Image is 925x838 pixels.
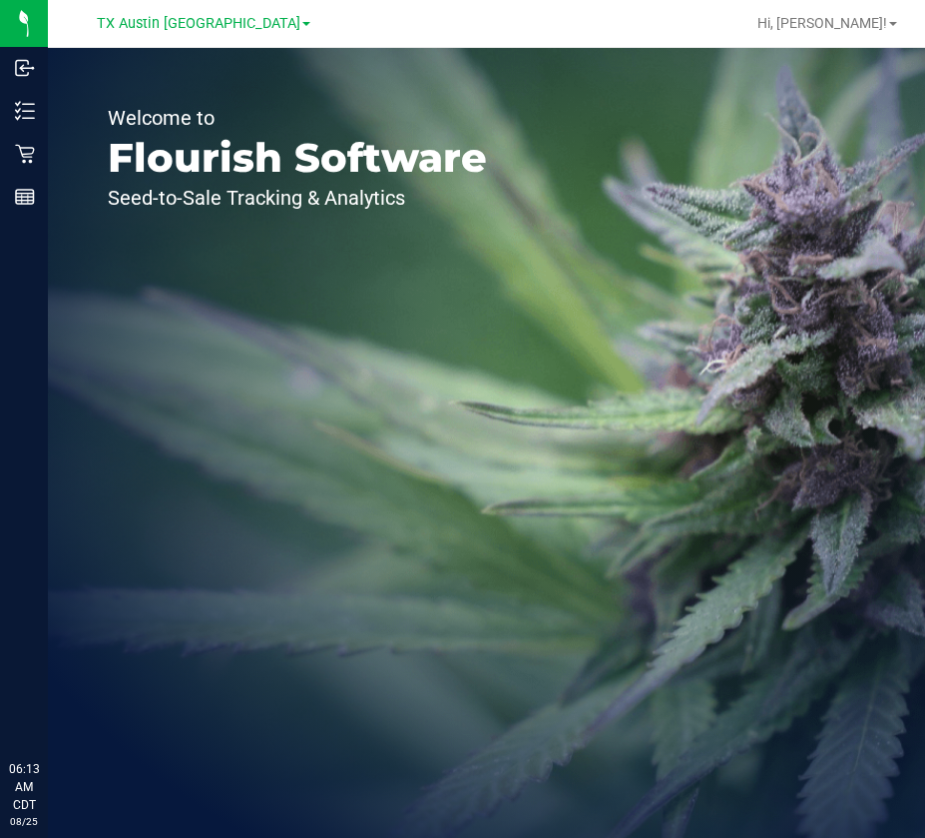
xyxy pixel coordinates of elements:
iframe: Resource center [20,678,80,738]
span: Hi, [PERSON_NAME]! [757,15,887,31]
p: Seed-to-Sale Tracking & Analytics [108,188,487,208]
p: 06:13 AM CDT [9,760,39,814]
inline-svg: Inbound [15,58,35,78]
inline-svg: Reports [15,187,35,207]
p: Flourish Software [108,138,487,178]
span: TX Austin [GEOGRAPHIC_DATA] [97,15,300,32]
inline-svg: Inventory [15,101,35,121]
inline-svg: Retail [15,144,35,164]
p: 08/25 [9,814,39,829]
p: Welcome to [108,108,487,128]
